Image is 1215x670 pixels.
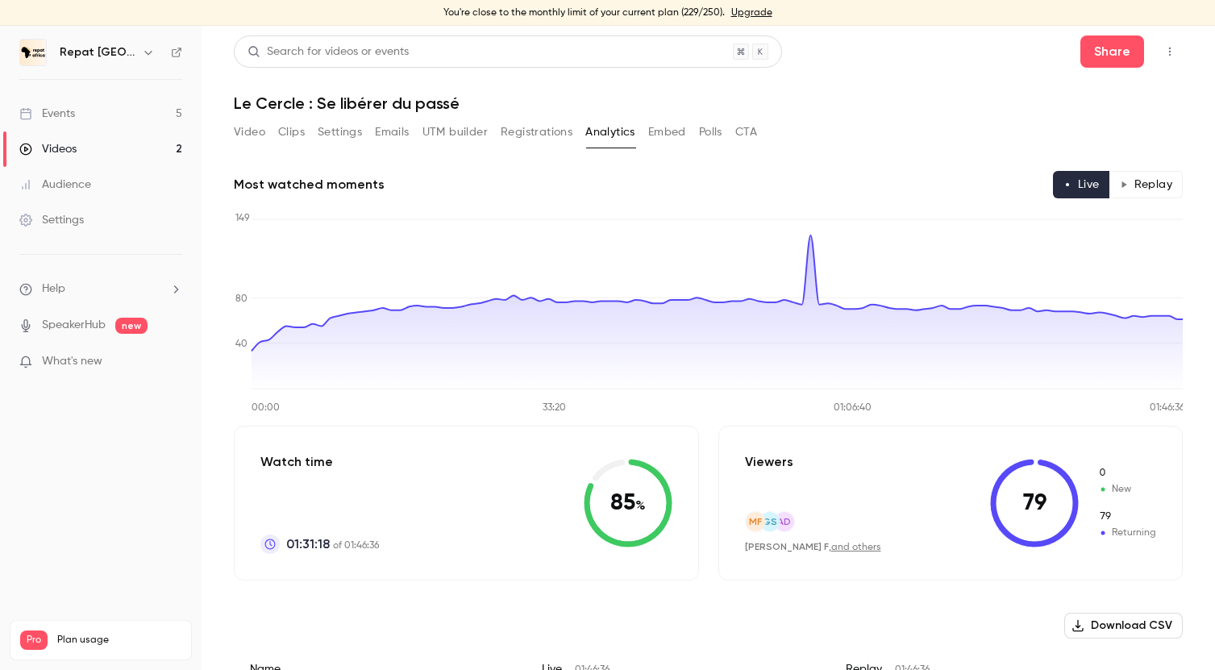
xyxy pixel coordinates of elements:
tspan: 149 [235,214,250,223]
span: new [115,318,148,334]
button: Share [1080,35,1144,68]
tspan: 40 [235,339,248,349]
span: GS [763,514,777,529]
tspan: 33:20 [543,403,566,413]
span: Help [42,281,65,298]
h1: Le Cercle : Se libérer du passé [234,94,1183,113]
a: and others [831,543,881,552]
button: UTM builder [422,119,488,145]
a: Upgrade [731,6,772,19]
span: Returning [1098,526,1156,540]
div: , [745,540,881,554]
span: What's new [42,353,102,370]
button: Live [1053,171,1110,198]
span: New [1098,466,1156,481]
span: mF [749,514,762,529]
div: Search for videos or events [248,44,409,60]
button: Replay [1109,171,1183,198]
li: help-dropdown-opener [19,281,182,298]
h2: Most watched moments [234,175,385,194]
button: Embed [648,119,686,145]
button: Video [234,119,265,145]
div: Audience [19,177,91,193]
span: AD [777,514,791,529]
button: Settings [318,119,362,145]
img: Repat Africa [20,40,46,65]
button: Analytics [585,119,635,145]
tspan: 00:00 [252,403,280,413]
button: Emails [375,119,409,145]
tspan: 01:46:36 [1150,403,1185,413]
button: Top Bar Actions [1157,39,1183,65]
button: Clips [278,119,305,145]
button: CTA [735,119,757,145]
button: Registrations [501,119,572,145]
div: Videos [19,141,77,157]
div: Settings [19,212,84,228]
span: Plan usage [57,634,181,647]
span: [PERSON_NAME] F [745,541,829,552]
iframe: Noticeable Trigger [163,355,182,369]
tspan: 80 [235,294,248,304]
button: Download CSV [1064,613,1183,639]
h6: Repat [GEOGRAPHIC_DATA] [60,44,135,60]
tspan: 01:06:40 [834,403,872,413]
p: Watch time [260,452,379,472]
span: Returning [1098,510,1156,524]
p: of 01:46:36 [286,535,379,554]
button: Polls [699,119,722,145]
span: 01:31:18 [286,535,330,554]
span: New [1098,482,1156,497]
a: SpeakerHub [42,317,106,334]
div: Events [19,106,75,122]
p: Viewers [745,452,793,472]
span: Pro [20,630,48,650]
